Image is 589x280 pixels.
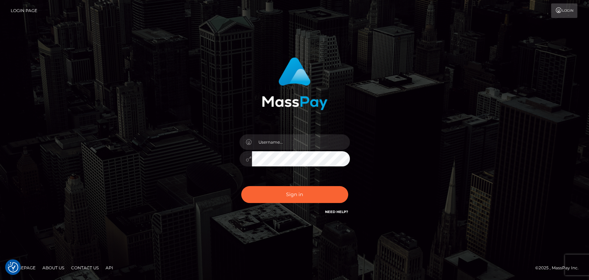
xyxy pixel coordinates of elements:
a: About Us [40,262,67,273]
img: Revisit consent button [8,262,18,272]
input: Username... [252,134,350,150]
a: Login [551,3,577,18]
img: MassPay Login [262,57,327,110]
a: Homepage [8,262,38,273]
a: Contact Us [68,262,101,273]
a: API [103,262,116,273]
a: Login Page [11,3,37,18]
a: Need Help? [325,210,348,214]
button: Consent Preferences [8,262,18,272]
button: Sign in [241,186,348,203]
div: © 2025 , MassPay Inc. [535,264,584,272]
